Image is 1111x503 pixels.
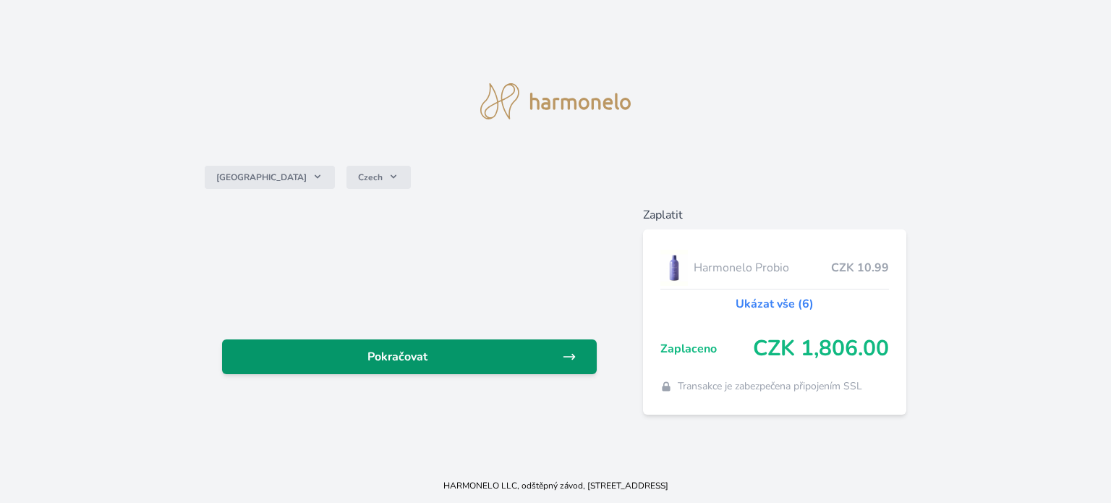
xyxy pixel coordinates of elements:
span: CZK 1,806.00 [753,336,889,362]
a: Ukázat vše (6) [736,295,814,313]
h6: Zaplatit [643,206,906,224]
a: Pokračovat [222,339,597,374]
span: [GEOGRAPHIC_DATA] [216,172,307,183]
span: Harmonelo Probio [694,259,831,276]
span: CZK 10.99 [831,259,889,276]
span: Zaplaceno [660,340,753,358]
button: [GEOGRAPHIC_DATA] [205,166,335,189]
img: logo.svg [480,83,631,119]
span: Transakce je zabezpečena připojením SSL [678,379,862,394]
button: Czech [346,166,411,189]
span: Czech [358,172,383,183]
img: CLEAN_PROBIO_se_stinem_x-lo.jpg [660,250,688,286]
span: Pokračovat [234,348,562,365]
